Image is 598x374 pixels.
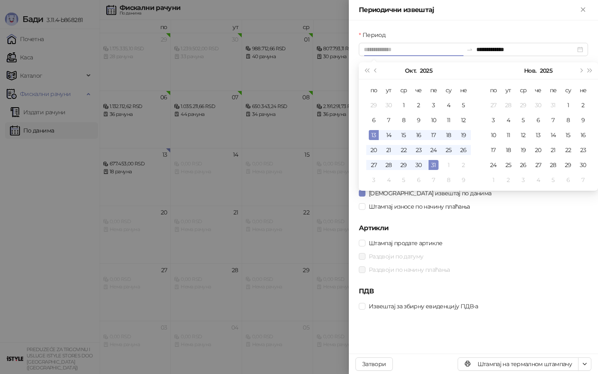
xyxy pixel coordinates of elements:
button: Следећи месец (PageDown) [576,62,585,79]
td: 2025-11-18 [501,143,516,157]
div: 12 [458,115,468,125]
div: 28 [384,160,394,170]
div: 20 [533,145,543,155]
div: 10 [429,115,439,125]
span: Штампај продате артикле [365,239,446,248]
td: 2025-10-09 [411,113,426,128]
td: 2025-11-25 [501,157,516,172]
td: 2025-11-09 [456,172,471,187]
div: 27 [488,100,498,110]
div: 1 [444,160,453,170]
div: 21 [548,145,558,155]
div: 9 [578,115,588,125]
div: 4 [503,115,513,125]
div: 30 [578,160,588,170]
td: 2025-10-11 [441,113,456,128]
td: 2025-10-10 [426,113,441,128]
td: 2025-11-28 [546,157,561,172]
div: 21 [384,145,394,155]
td: 2025-11-19 [516,143,531,157]
div: 16 [578,130,588,140]
div: 9 [414,115,424,125]
div: 10 [488,130,498,140]
td: 2025-11-06 [531,113,546,128]
td: 2025-11-07 [426,172,441,187]
th: че [411,83,426,98]
td: 2025-10-13 [366,128,381,143]
td: 2025-11-14 [546,128,561,143]
div: 6 [533,115,543,125]
td: 2025-10-12 [456,113,471,128]
th: ут [501,83,516,98]
button: Претходни месец (PageUp) [371,62,380,79]
div: 1 [563,100,573,110]
div: 6 [369,115,379,125]
td: 2025-11-17 [486,143,501,157]
div: 23 [414,145,424,155]
th: пе [426,83,441,98]
td: 2025-10-14 [381,128,396,143]
td: 2025-10-30 [411,157,426,172]
td: 2025-10-07 [381,113,396,128]
div: 31 [548,100,558,110]
td: 2025-10-21 [381,143,396,157]
div: 5 [458,100,468,110]
div: 4 [384,175,394,185]
td: 2025-11-05 [396,172,411,187]
td: 2025-11-05 [516,113,531,128]
div: 7 [548,115,558,125]
th: ут [381,83,396,98]
td: 2025-11-02 [456,157,471,172]
td: 2025-11-06 [411,172,426,187]
div: 2 [458,160,468,170]
td: 2025-12-02 [501,172,516,187]
div: 19 [458,130,468,140]
td: 2025-11-15 [561,128,576,143]
button: Затвори [355,357,393,371]
th: не [456,83,471,98]
td: 2025-11-30 [576,157,591,172]
td: 2025-11-04 [501,113,516,128]
td: 2025-10-08 [396,113,411,128]
button: Изабери годину [540,62,552,79]
button: Изабери месец [524,62,536,79]
div: 29 [369,100,379,110]
div: 15 [399,130,409,140]
td: 2025-12-07 [576,172,591,187]
td: 2025-10-31 [426,157,441,172]
div: 27 [369,160,379,170]
div: 4 [533,175,543,185]
td: 2025-11-08 [561,113,576,128]
th: по [366,83,381,98]
div: 12 [518,130,528,140]
td: 2025-09-30 [381,98,396,113]
div: 11 [503,130,513,140]
td: 2025-11-09 [576,113,591,128]
div: 6 [414,175,424,185]
div: 16 [414,130,424,140]
button: Следећа година (Control + right) [586,62,595,79]
td: 2025-11-10 [486,128,501,143]
td: 2025-11-08 [441,172,456,187]
h5: Артикли [359,223,588,233]
label: Период [359,30,390,39]
td: 2025-10-27 [486,98,501,113]
th: не [576,83,591,98]
div: 1 [399,100,409,110]
th: че [531,83,546,98]
div: 6 [563,175,573,185]
div: 7 [384,115,394,125]
td: 2025-11-01 [441,157,456,172]
button: Штампај на термалном штампачу [458,357,578,371]
td: 2025-11-20 [531,143,546,157]
div: 13 [533,130,543,140]
div: 23 [578,145,588,155]
div: 11 [444,115,453,125]
div: 8 [563,115,573,125]
button: Изабери годину [420,62,432,79]
td: 2025-10-01 [396,98,411,113]
div: 3 [369,175,379,185]
div: 26 [458,145,468,155]
div: 22 [399,145,409,155]
td: 2025-10-15 [396,128,411,143]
